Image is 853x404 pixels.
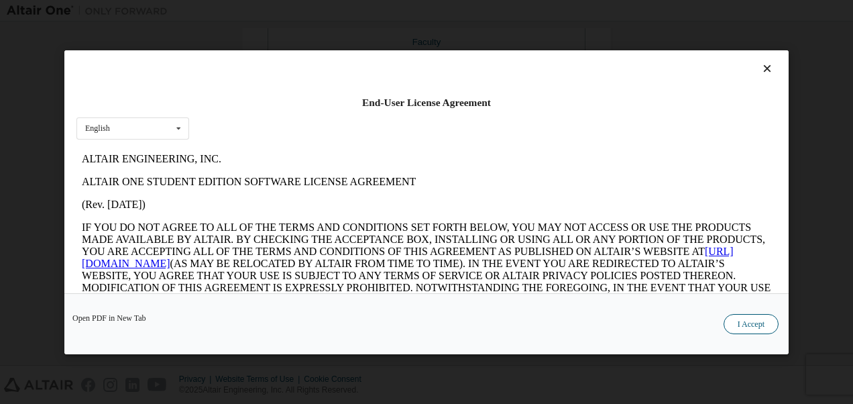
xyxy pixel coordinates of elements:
[76,96,777,109] div: End-User License Agreement
[5,74,695,170] p: IF YOU DO NOT AGREE TO ALL OF THE TERMS AND CONDITIONS SET FORTH BELOW, YOU MAY NOT ACCESS OR USE...
[5,5,695,17] p: ALTAIR ENGINEERING, INC.
[72,313,146,321] a: Open PDF in New Tab
[5,51,695,63] p: (Rev. [DATE])
[5,28,695,40] p: ALTAIR ONE STUDENT EDITION SOFTWARE LICENSE AGREEMENT
[5,98,657,121] a: [URL][DOMAIN_NAME]
[724,313,779,334] button: I Accept
[85,124,110,132] div: English
[5,181,695,230] p: This Altair One Student Edition Software License Agreement (“Agreement”) is between Altair Engine...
